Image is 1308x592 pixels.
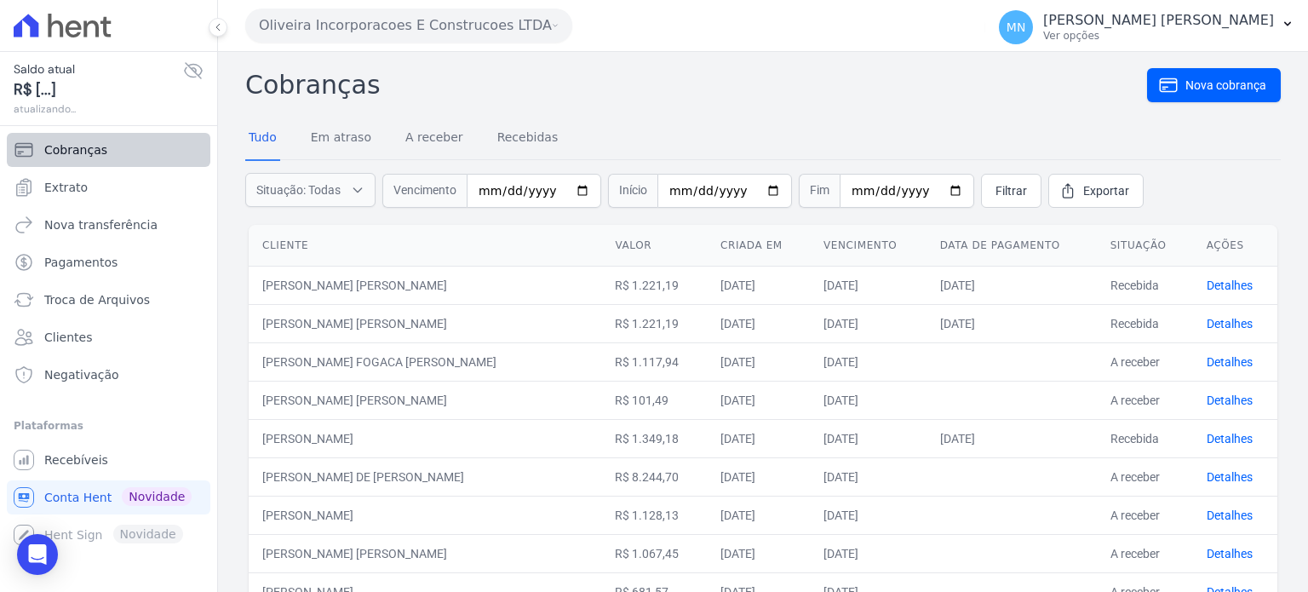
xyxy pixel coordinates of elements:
[44,489,112,506] span: Conta Hent
[810,266,926,304] td: [DATE]
[707,419,810,457] td: [DATE]
[44,254,118,271] span: Pagamentos
[1007,21,1026,33] span: MN
[981,174,1041,208] a: Filtrar
[307,117,375,161] a: Em atraso
[44,329,92,346] span: Clientes
[249,266,601,304] td: [PERSON_NAME] [PERSON_NAME]
[249,225,601,267] th: Cliente
[7,170,210,204] a: Extrato
[926,304,1097,342] td: [DATE]
[810,534,926,572] td: [DATE]
[7,480,210,514] a: Conta Hent Novidade
[245,9,572,43] button: Oliveira Incorporacoes E Construcoes LTDA
[926,225,1097,267] th: Data de pagamento
[601,496,707,534] td: R$ 1.128,13
[1207,547,1253,560] a: Detalhes
[1097,419,1193,457] td: Recebida
[1048,174,1144,208] a: Exportar
[1185,77,1266,94] span: Nova cobrança
[1207,432,1253,445] a: Detalhes
[44,291,150,308] span: Troca de Arquivos
[249,496,601,534] td: [PERSON_NAME]
[1043,29,1274,43] p: Ver opções
[1193,225,1277,267] th: Ações
[7,245,210,279] a: Pagamentos
[707,304,810,342] td: [DATE]
[17,534,58,575] div: Open Intercom Messenger
[245,66,1147,104] h2: Cobranças
[601,266,707,304] td: R$ 1.221,19
[1207,317,1253,330] a: Detalhes
[249,304,601,342] td: [PERSON_NAME] [PERSON_NAME]
[1207,509,1253,522] a: Detalhes
[44,141,107,158] span: Cobranças
[1207,279,1253,292] a: Detalhes
[601,419,707,457] td: R$ 1.349,18
[249,381,601,419] td: [PERSON_NAME] [PERSON_NAME]
[1097,225,1193,267] th: Situação
[810,457,926,496] td: [DATE]
[707,534,810,572] td: [DATE]
[249,457,601,496] td: [PERSON_NAME] DE [PERSON_NAME]
[14,78,183,101] span: R$ [...]
[926,419,1097,457] td: [DATE]
[995,182,1027,199] span: Filtrar
[707,266,810,304] td: [DATE]
[1097,496,1193,534] td: A receber
[1097,457,1193,496] td: A receber
[601,304,707,342] td: R$ 1.221,19
[7,283,210,317] a: Troca de Arquivos
[7,133,210,167] a: Cobranças
[601,381,707,419] td: R$ 101,49
[601,225,707,267] th: Valor
[810,225,926,267] th: Vencimento
[707,225,810,267] th: Criada em
[926,266,1097,304] td: [DATE]
[707,381,810,419] td: [DATE]
[44,216,158,233] span: Nova transferência
[601,534,707,572] td: R$ 1.067,45
[1207,355,1253,369] a: Detalhes
[7,358,210,392] a: Negativação
[494,117,562,161] a: Recebidas
[402,117,467,161] a: A receber
[810,381,926,419] td: [DATE]
[1147,68,1281,102] a: Nova cobrança
[1097,534,1193,572] td: A receber
[249,342,601,381] td: [PERSON_NAME] FOGACA [PERSON_NAME]
[1097,266,1193,304] td: Recebida
[985,3,1308,51] button: MN [PERSON_NAME] [PERSON_NAME] Ver opções
[810,419,926,457] td: [DATE]
[122,487,192,506] span: Novidade
[601,342,707,381] td: R$ 1.117,94
[1097,342,1193,381] td: A receber
[7,443,210,477] a: Recebíveis
[1043,12,1274,29] p: [PERSON_NAME] [PERSON_NAME]
[44,451,108,468] span: Recebíveis
[14,416,204,436] div: Plataformas
[44,366,119,383] span: Negativação
[14,101,183,117] span: atualizando...
[44,179,88,196] span: Extrato
[7,208,210,242] a: Nova transferência
[1097,304,1193,342] td: Recebida
[1207,470,1253,484] a: Detalhes
[1083,182,1129,199] span: Exportar
[810,496,926,534] td: [DATE]
[249,419,601,457] td: [PERSON_NAME]
[707,457,810,496] td: [DATE]
[707,342,810,381] td: [DATE]
[249,534,601,572] td: [PERSON_NAME] [PERSON_NAME]
[601,457,707,496] td: R$ 8.244,70
[14,60,183,78] span: Saldo atual
[1097,381,1193,419] td: A receber
[799,174,840,208] span: Fim
[14,133,204,552] nav: Sidebar
[256,181,341,198] span: Situação: Todas
[1207,394,1253,407] a: Detalhes
[245,173,376,207] button: Situação: Todas
[810,342,926,381] td: [DATE]
[608,174,657,208] span: Início
[707,496,810,534] td: [DATE]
